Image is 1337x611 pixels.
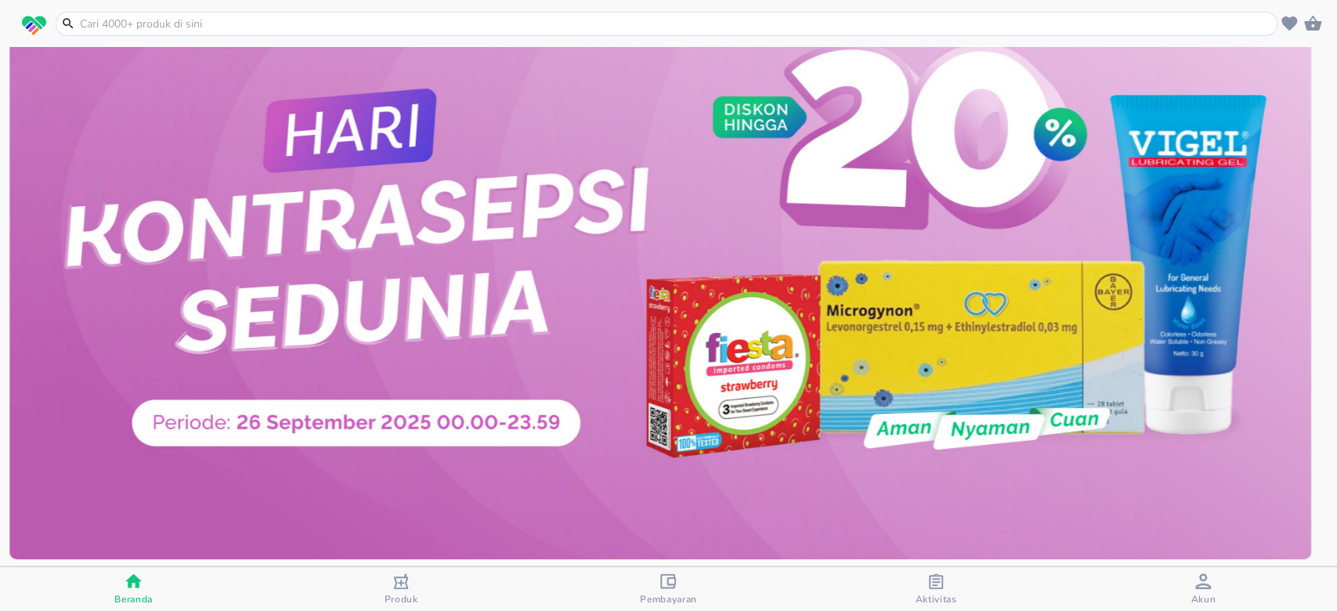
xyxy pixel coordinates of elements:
[267,567,534,611] button: Produk
[114,593,153,606] span: Beranda
[535,567,802,611] button: Pembayaran
[385,593,418,606] span: Produk
[1191,593,1216,606] span: Akun
[802,567,1069,611] button: Aktivitas
[915,593,956,606] span: Aktivitas
[78,16,1274,32] input: Cari 4000+ produk di sini
[22,16,46,36] img: logo_swiperx_s.bd005f3b.svg
[1252,562,1324,582] span: Lihat Semua
[1070,567,1337,611] button: Akun
[1245,558,1328,587] button: Lihat Semua
[640,593,697,606] span: Pembayaran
